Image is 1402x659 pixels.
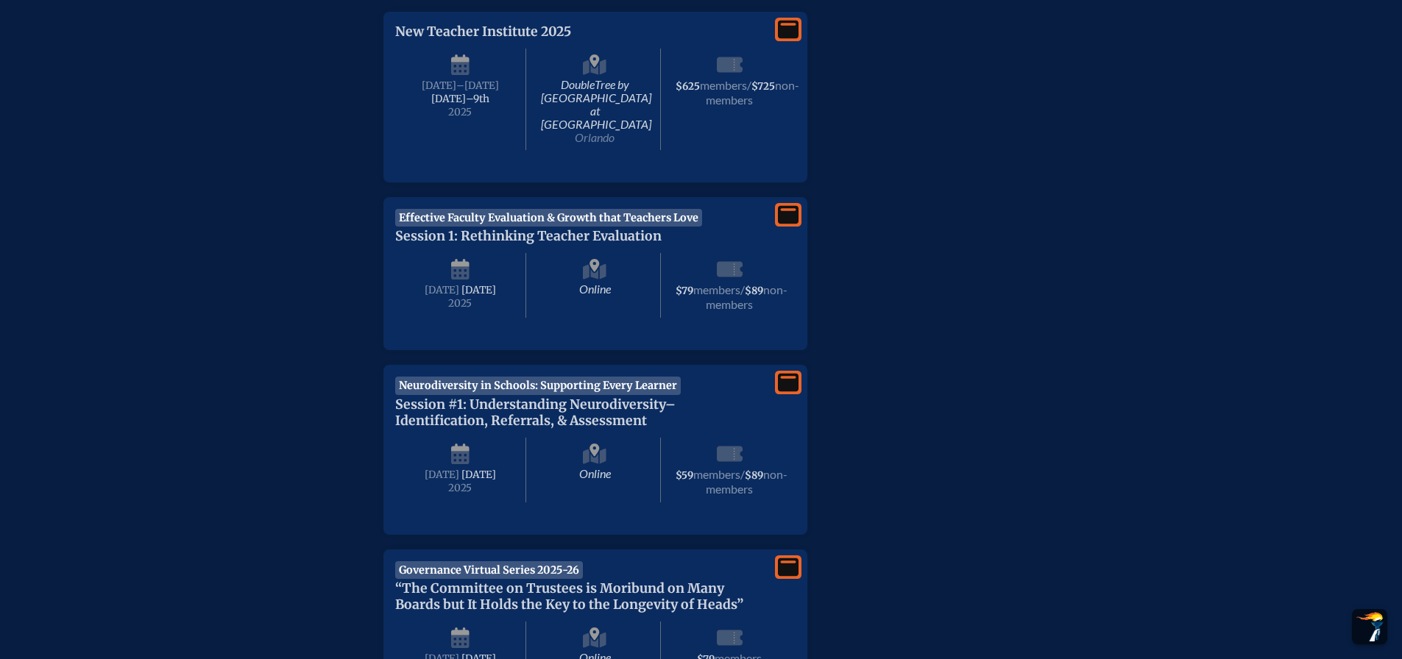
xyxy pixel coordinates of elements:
[529,253,661,318] span: Online
[706,282,787,311] span: non-members
[425,284,459,296] span: [DATE]
[751,80,775,93] span: $725
[676,285,693,297] span: $79
[706,467,787,496] span: non-members
[407,482,514,494] span: 2025
[395,209,703,227] span: Effective Faculty Evaluation & Growth that Teachers Love
[456,79,499,92] span: –[DATE]
[1355,612,1384,641] img: To the top
[740,467,745,481] span: /
[461,284,496,296] span: [DATE]
[745,469,763,482] span: $89
[529,49,661,150] span: DoubleTree by [GEOGRAPHIC_DATA] at [GEOGRAPHIC_DATA]
[395,228,662,244] span: Session 1: Rethinking Teacher Evaluation
[431,93,489,105] span: [DATE]–⁠9th
[575,130,615,144] span: Orlando
[407,107,514,118] span: 2025
[1352,609,1387,644] button: Scroll Top
[747,78,751,92] span: /
[395,580,743,613] span: “The Committee on Trustees is Moribund on Many Boards but It Holds the Key to the Longevity of He...
[422,79,456,92] span: [DATE]
[745,285,763,297] span: $89
[425,469,459,481] span: [DATE]
[700,78,747,92] span: members
[529,438,661,502] span: Online
[395,377,681,394] span: Neurodiversity in Schools: Supporting Every Learner
[706,78,799,107] span: non-members
[740,282,745,296] span: /
[395,396,676,429] span: Session #1: Understanding Neurodiversity–Identification, Referrals, & Assessment
[693,282,740,296] span: members
[693,467,740,481] span: members
[395,24,571,40] span: New Teacher Institute 2025
[395,561,584,579] span: Governance Virtual Series 2025-26
[407,298,514,309] span: 2025
[676,469,693,482] span: $59
[461,469,496,481] span: [DATE]
[676,80,700,93] span: $625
